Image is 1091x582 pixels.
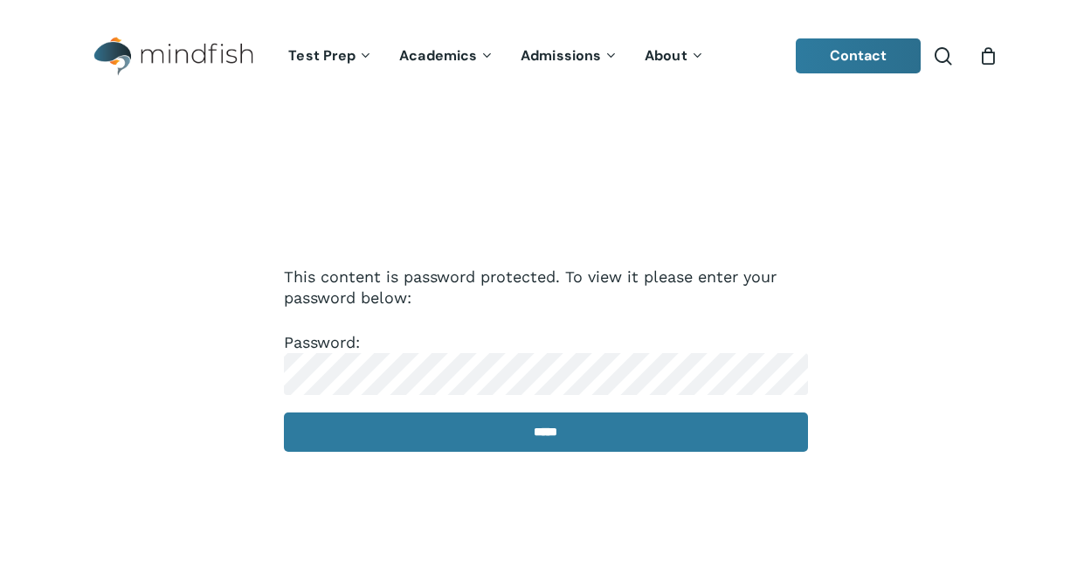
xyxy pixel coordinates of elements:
[284,333,808,382] label: Password:
[521,46,601,65] span: Admissions
[386,49,508,64] a: Academics
[70,24,1021,89] header: Main Menu
[978,46,998,66] a: Cart
[399,46,477,65] span: Academics
[830,46,887,65] span: Contact
[508,49,632,64] a: Admissions
[632,49,718,64] a: About
[288,46,356,65] span: Test Prep
[284,353,808,395] input: Password:
[284,267,808,332] p: This content is password protected. To view it please enter your password below:
[275,24,717,89] nav: Main Menu
[275,49,386,64] a: Test Prep
[645,46,687,65] span: About
[796,38,922,73] a: Contact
